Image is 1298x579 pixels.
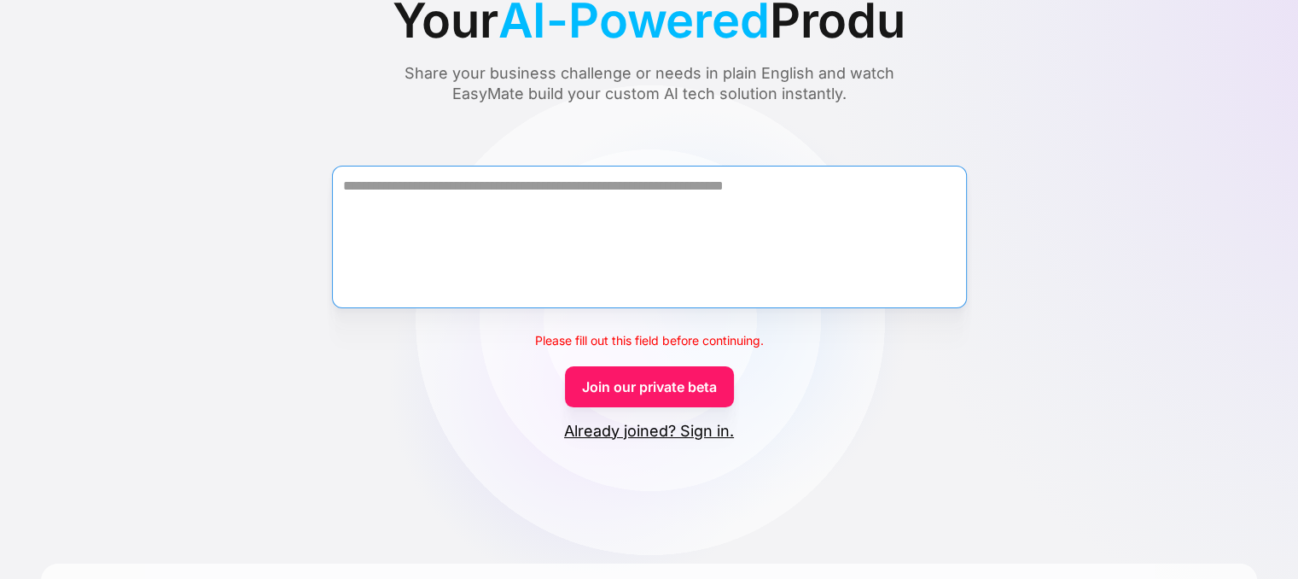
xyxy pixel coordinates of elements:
a: Already joined? Sign in. [564,421,734,442]
a: Join our private beta [565,366,734,407]
div: Please fill out this field before continuing. [535,330,764,351]
form: Form [41,135,1257,442]
div: Share your business challenge or needs in plain English and watch EasyMate build your custom AI t... [372,63,927,104]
